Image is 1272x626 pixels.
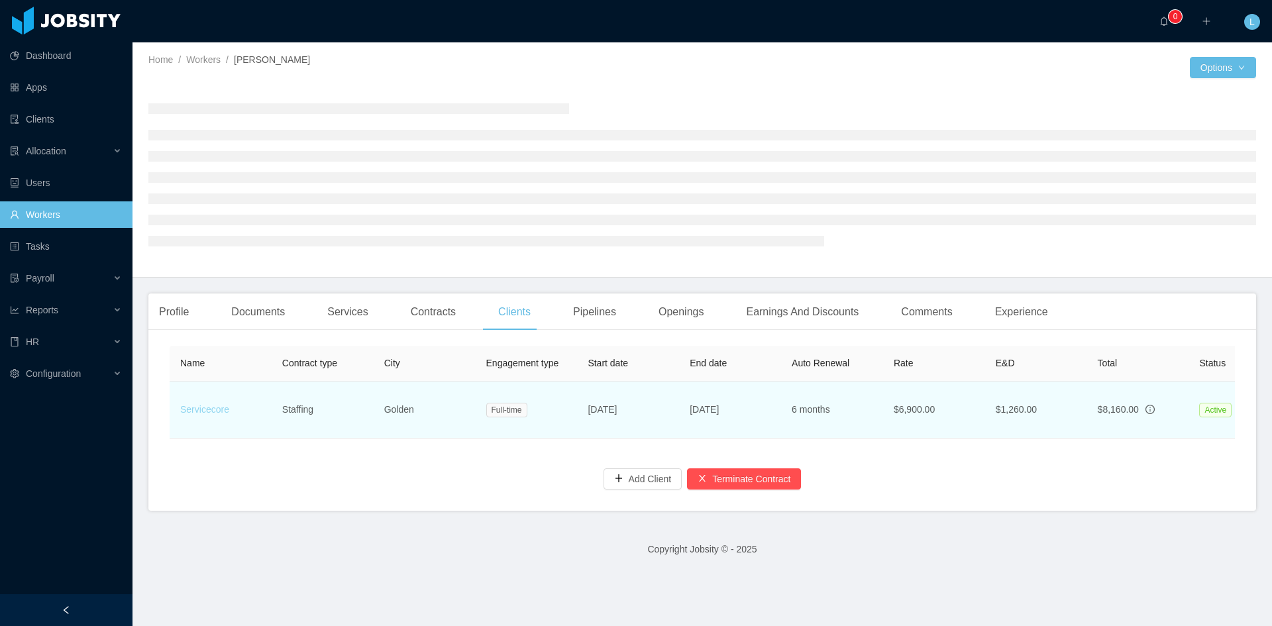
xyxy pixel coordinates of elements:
[26,305,58,315] span: Reports
[132,527,1272,572] footer: Copyright Jobsity © - 2025
[400,293,466,331] div: Contracts
[792,358,849,368] span: Auto Renewal
[148,54,173,65] a: Home
[10,74,122,101] a: icon: appstoreApps
[221,293,295,331] div: Documents
[687,468,801,490] button: icon: closeTerminate Contract
[10,201,122,228] a: icon: userWorkers
[486,358,559,368] span: Engagement type
[374,382,476,439] td: Golden
[588,358,628,368] span: Start date
[148,293,199,331] div: Profile
[1199,358,1226,368] span: Status
[781,382,883,439] td: 6 months
[180,358,205,368] span: Name
[894,358,914,368] span: Rate
[883,382,985,439] td: $6,900.00
[26,273,54,284] span: Payroll
[226,54,229,65] span: /
[604,468,682,490] button: icon: plusAdd Client
[26,368,81,379] span: Configuration
[10,337,19,346] i: icon: book
[1098,358,1118,368] span: Total
[690,358,727,368] span: End date
[317,293,378,331] div: Services
[1145,405,1155,414] span: info-circle
[588,404,617,415] span: [DATE]
[10,305,19,315] i: icon: line-chart
[735,293,869,331] div: Earnings And Discounts
[648,293,715,331] div: Openings
[1202,17,1211,26] i: icon: plus
[10,170,122,196] a: icon: robotUsers
[10,42,122,69] a: icon: pie-chartDashboard
[180,404,229,415] a: Servicecore
[562,293,627,331] div: Pipelines
[384,358,400,368] span: City
[890,293,963,331] div: Comments
[282,358,337,368] span: Contract type
[186,54,221,65] a: Workers
[234,54,310,65] span: [PERSON_NAME]
[10,274,19,283] i: icon: file-protect
[1098,404,1139,415] span: $8,160.00
[10,369,19,378] i: icon: setting
[10,233,122,260] a: icon: profileTasks
[984,293,1059,331] div: Experience
[486,403,527,417] span: Full-time
[996,404,1037,415] span: $1,260.00
[1159,17,1169,26] i: icon: bell
[10,106,122,132] a: icon: auditClients
[26,337,39,347] span: HR
[1169,10,1182,23] sup: 0
[690,404,719,415] span: [DATE]
[26,146,66,156] span: Allocation
[282,404,313,415] span: Staffing
[10,146,19,156] i: icon: solution
[1199,403,1232,417] span: Active
[488,293,541,331] div: Clients
[996,358,1015,368] span: E&D
[178,54,181,65] span: /
[1190,57,1256,78] button: Optionsicon: down
[1249,14,1255,30] span: L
